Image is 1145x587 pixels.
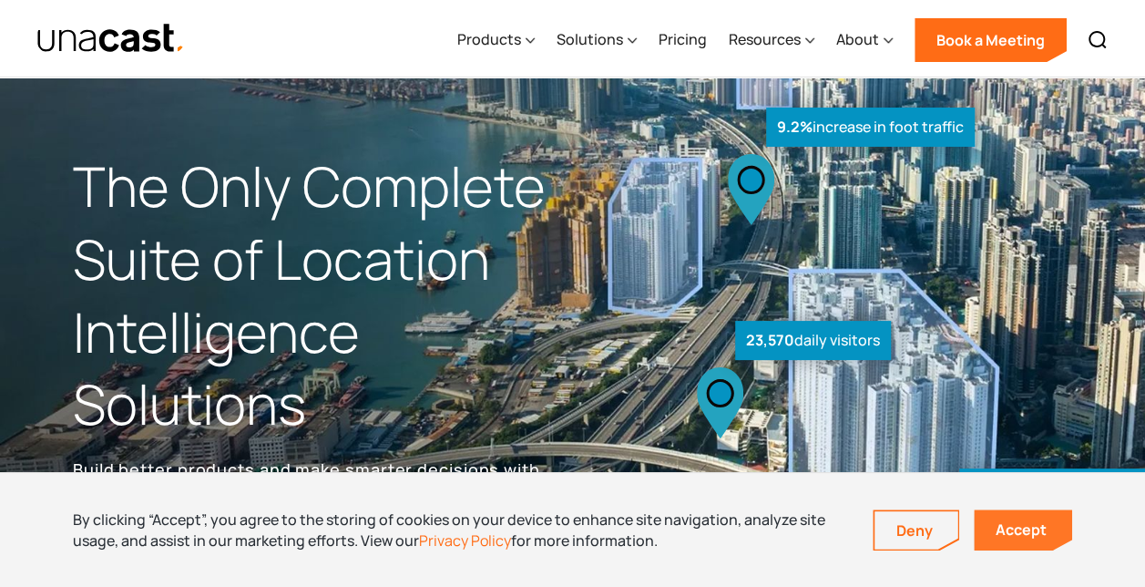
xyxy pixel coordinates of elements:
[457,3,535,77] div: Products
[36,23,185,55] a: home
[73,510,845,551] div: By clicking “Accept”, you agree to the storing of cookies on your device to enhance site navigati...
[735,321,891,360] div: daily visitors
[557,28,623,50] div: Solutions
[836,3,893,77] div: About
[419,530,511,551] a: Privacy Policy
[746,330,794,350] strong: 23,570
[836,28,879,50] div: About
[766,108,975,147] div: increase in foot traffic
[777,117,813,137] strong: 9.2%
[1087,29,1109,51] img: Search icon
[457,28,521,50] div: Products
[915,18,1067,62] a: Book a Meeting
[729,3,814,77] div: Resources
[73,150,573,441] h1: The Only Complete Suite of Location Intelligence Solutions
[659,3,707,77] a: Pricing
[557,3,637,77] div: Solutions
[729,28,801,50] div: Resources
[73,456,547,510] p: Build better products and make smarter decisions with real-world location data.
[974,510,1072,551] a: Accept
[36,23,185,55] img: Unacast text logo
[874,511,958,550] a: Deny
